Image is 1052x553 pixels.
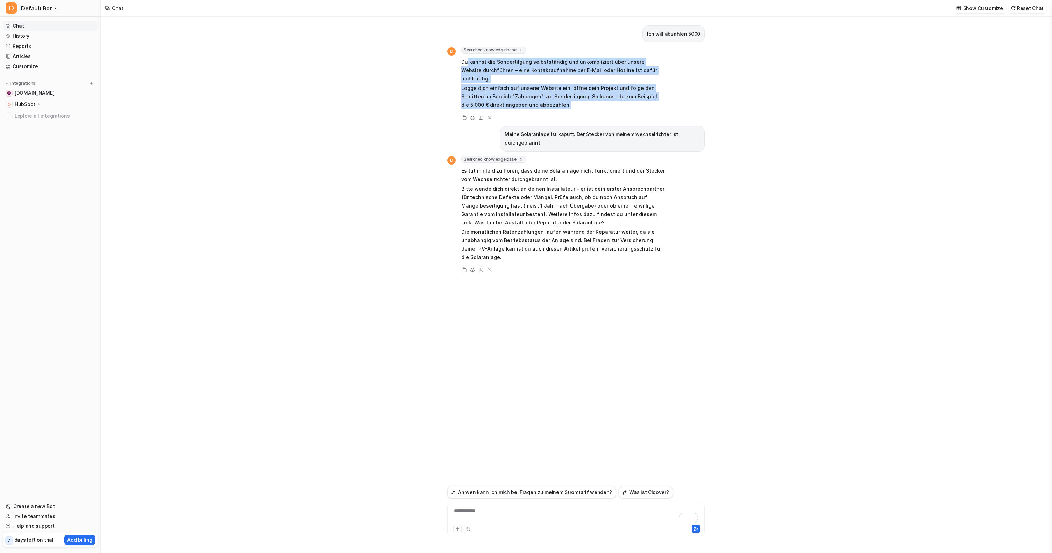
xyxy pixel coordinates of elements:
[461,185,666,227] p: Bitte wende dich direkt an deinen Installateur – er ist dein erster Ansprechpartner für technisch...
[956,6,961,11] img: customize
[461,47,526,54] span: Searched knowledge base
[21,3,52,13] span: Default Bot
[7,91,11,95] img: help.cloover.co
[461,84,666,109] p: Logge dich einfach auf unserer Website ein, öffne dein Projekt und folge den Schritten im Bereich...
[1009,3,1046,13] button: Reset Chat
[6,2,17,14] span: D
[14,536,54,544] p: days left on trial
[3,111,98,121] a: Explore all integrations
[447,486,616,498] button: An wen kann ich mich bei Fragen zu meinem Stromtarif wenden?
[3,88,98,98] a: help.cloover.co[DOMAIN_NAME]
[8,537,10,544] p: 7
[10,80,35,86] p: Integrations
[64,535,95,545] button: Add billing
[6,112,13,119] img: explore all integrations
[67,536,92,544] p: Add billing
[461,167,666,183] p: Es tut mir leid zu hören, dass deine Solaranlage nicht funktioniert und der Stecker vom Wechselri...
[954,3,1006,13] button: Show Customize
[461,228,666,261] p: Die monatlichen Ratenzahlungen laufen während der Reparatur weiter, da sie unabhängig vom Betrieb...
[7,102,11,106] img: HubSpot
[3,31,98,41] a: History
[15,110,95,121] span: Explore all integrations
[3,41,98,51] a: Reports
[619,486,673,498] button: Was ist Cloover?
[89,81,94,86] img: menu_add.svg
[3,62,98,71] a: Customize
[15,90,54,97] span: [DOMAIN_NAME]
[963,5,1003,12] p: Show Customize
[449,507,703,523] div: To enrich screen reader interactions, please activate Accessibility in Grammarly extension settings
[3,511,98,521] a: Invite teammates
[1011,6,1016,11] img: reset
[647,30,700,38] p: Ich will abzahlen 5000
[15,101,35,108] p: HubSpot
[3,21,98,31] a: Chat
[461,58,666,83] p: Du kannst die Sondertilgung selbstständig und unkompliziert über unsere Website durchführen – ein...
[4,81,9,86] img: expand menu
[461,156,526,163] span: Searched knowledge base
[505,130,700,147] p: Meine Solaranlage ist kaputt. Der Stecker von meinem wechselrichter ist durchgebrannt
[447,156,456,164] span: D
[3,521,98,531] a: Help and support
[3,502,98,511] a: Create a new Bot
[3,80,37,87] button: Integrations
[3,51,98,61] a: Articles
[447,47,456,56] span: D
[112,5,123,12] div: Chat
